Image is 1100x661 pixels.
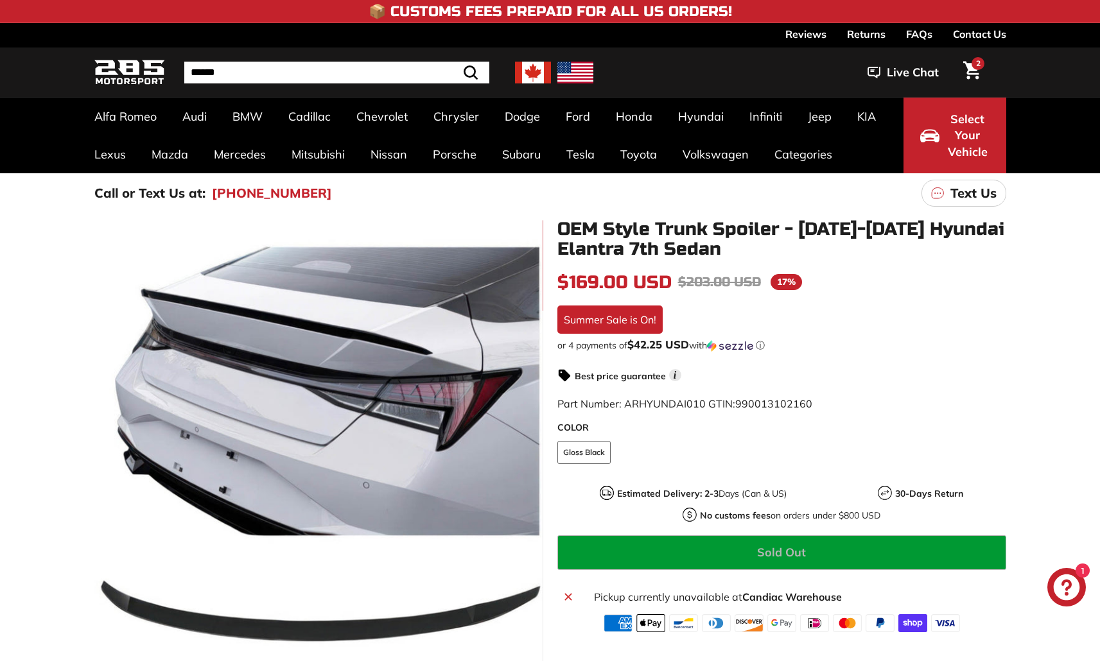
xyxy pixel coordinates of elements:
a: Mazda [139,135,201,173]
a: Mitsubishi [279,135,358,173]
strong: Best price guarantee [575,370,666,382]
a: Cart [956,51,988,94]
a: Honda [603,98,665,135]
a: Categories [762,135,845,173]
strong: 30-Days Return [895,488,963,499]
input: Search [184,62,489,83]
a: Tesla [554,135,607,173]
a: Volkswagen [670,135,762,173]
a: Hyundai [665,98,737,135]
a: [PHONE_NUMBER] [212,184,332,203]
p: Days (Can & US) [617,487,787,501]
img: diners_club [702,614,731,632]
img: shopify_pay [898,614,927,632]
p: Text Us [950,184,997,203]
a: Audi [170,98,220,135]
img: google_pay [767,614,796,632]
a: Chrysler [421,98,492,135]
button: Select Your Vehicle [904,98,1006,173]
a: Nissan [358,135,420,173]
img: apple_pay [636,614,665,632]
a: Jeep [795,98,844,135]
img: master [833,614,862,632]
a: Returns [847,23,886,45]
img: discover [735,614,764,632]
a: Ford [553,98,603,135]
a: Alfa Romeo [82,98,170,135]
span: $42.25 USD [627,338,689,351]
span: 2 [976,58,981,68]
p: Pickup currently unavailable at [594,589,998,605]
h1: OEM Style Trunk Spoiler - [DATE]-[DATE] Hyundai Elantra 7th Sedan [557,219,1006,259]
strong: No customs fees [700,510,771,521]
span: Sold Out [757,545,806,560]
a: Porsche [420,135,489,173]
span: 990013102160 [735,397,812,410]
span: i [669,369,681,381]
img: visa [931,614,960,632]
span: $169.00 USD [557,271,672,293]
img: Sezzle [707,340,753,352]
span: $203.00 USD [678,274,761,290]
div: or 4 payments of with [557,339,1006,352]
img: ideal [800,614,829,632]
label: COLOR [557,421,1006,434]
a: Chevrolet [344,98,421,135]
button: Live Chat [851,56,956,89]
div: Summer Sale is On! [557,305,663,334]
img: Logo_285_Motorsport_areodynamics_components [94,58,165,88]
a: Reviews [785,23,826,45]
img: american_express [604,614,633,632]
span: Live Chat [887,64,939,81]
a: Mercedes [201,135,279,173]
a: Subaru [489,135,554,173]
inbox-online-store-chat: Shopify online store chat [1043,568,1090,610]
strong: Candiac Warehouse [742,590,842,603]
p: Call or Text Us at: [94,184,205,203]
strong: Estimated Delivery: 2-3 [617,488,719,499]
span: 17% [771,274,802,290]
a: Contact Us [953,23,1006,45]
span: Part Number: ARHYUNDAI010 GTIN: [557,397,812,410]
img: bancontact [669,614,698,632]
p: on orders under $800 USD [700,509,880,522]
h4: 📦 Customs Fees Prepaid for All US Orders! [369,4,732,19]
div: or 4 payments of$42.25 USDwithSezzle Click to learn more about Sezzle [557,339,1006,352]
a: Toyota [607,135,670,173]
img: paypal [866,614,895,632]
a: FAQs [906,23,932,45]
span: Select Your Vehicle [946,111,990,160]
a: Lexus [82,135,139,173]
a: KIA [844,98,889,135]
a: Cadillac [275,98,344,135]
a: BMW [220,98,275,135]
a: Infiniti [737,98,795,135]
a: Dodge [492,98,553,135]
a: Text Us [921,180,1006,207]
button: Sold Out [557,535,1006,570]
